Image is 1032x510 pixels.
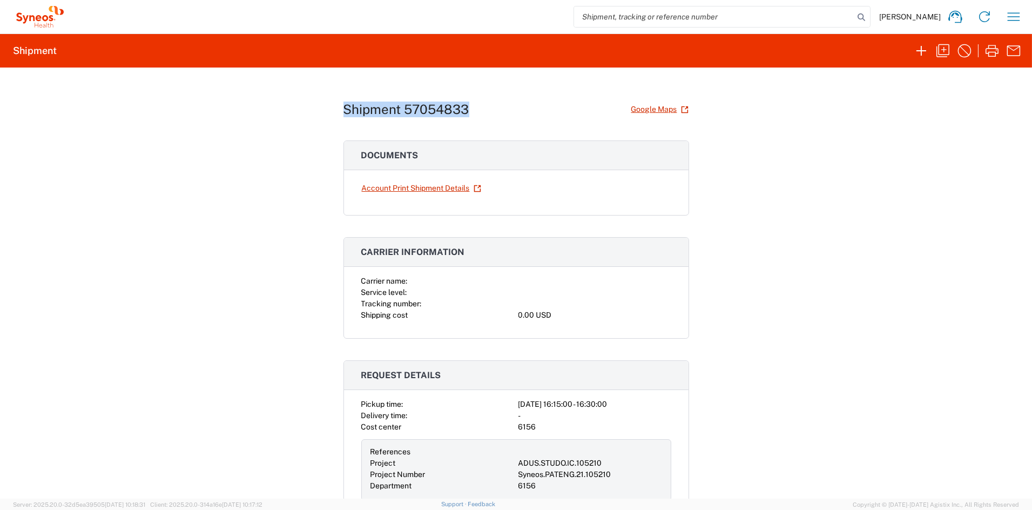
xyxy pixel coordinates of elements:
div: ADUS.STUDO.IC.105210 [518,458,662,469]
span: [DATE] 10:18:31 [105,501,145,508]
div: 0.00 USD [518,310,671,321]
span: Delivery time: [361,411,408,420]
span: Pickup time: [361,400,403,408]
span: Tracking number: [361,299,422,308]
span: Request details [361,370,441,380]
span: Carrier name: [361,277,408,285]
a: Support [441,501,468,507]
a: Google Maps [631,100,689,119]
div: 6156 [518,480,662,492]
span: References [370,447,411,456]
span: Carrier information [361,247,465,257]
span: [DATE] 10:17:12 [222,501,262,508]
span: Client: 2025.20.0-314a16e [150,501,262,508]
span: Server: 2025.20.0-32d5ea39505 [13,501,145,508]
span: Cost center [361,422,402,431]
div: Department [370,480,514,492]
div: [DATE] 16:15:00 - 16:30:00 [518,399,671,410]
div: - [518,410,671,421]
h2: Shipment [13,44,57,57]
div: Project Number [370,469,514,480]
div: Syneos.PATENG.21.105210 [518,469,662,480]
div: 6156 [518,421,671,433]
span: Shipping cost [361,311,408,319]
span: Copyright © [DATE]-[DATE] Agistix Inc., All Rights Reserved [853,500,1019,509]
span: [PERSON_NAME] [879,12,941,22]
span: Documents [361,150,419,160]
a: Account Print Shipment Details [361,179,482,198]
a: Feedback [468,501,495,507]
h1: Shipment 57054833 [343,102,469,117]
div: Project [370,458,514,469]
span: Service level: [361,288,407,297]
input: Shipment, tracking or reference number [574,6,854,27]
